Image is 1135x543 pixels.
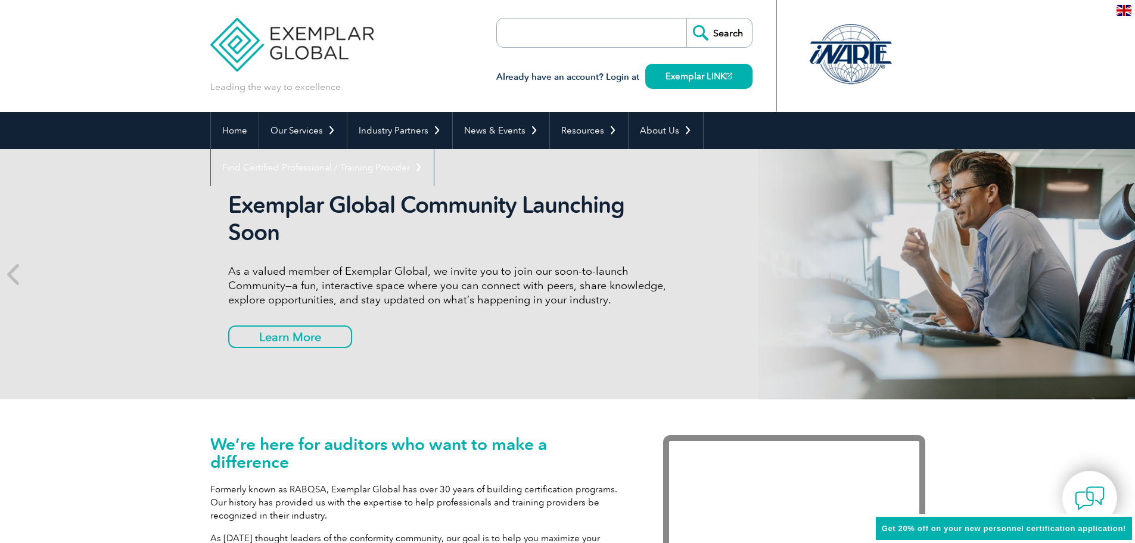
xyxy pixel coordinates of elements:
[726,73,732,79] img: open_square.png
[228,325,352,348] a: Learn More
[228,264,675,307] p: As a valued member of Exemplar Global, we invite you to join our soon-to-launch Community—a fun, ...
[1075,483,1105,513] img: contact-chat.png
[686,18,752,47] input: Search
[1117,5,1131,16] img: en
[645,64,752,89] a: Exemplar LINK
[453,112,549,149] a: News & Events
[259,112,347,149] a: Our Services
[347,112,452,149] a: Industry Partners
[211,149,434,186] a: Find Certified Professional / Training Provider
[550,112,628,149] a: Resources
[228,191,675,246] h2: Exemplar Global Community Launching Soon
[210,435,627,471] h1: We’re here for auditors who want to make a difference
[882,524,1126,533] span: Get 20% off on your new personnel certification application!
[211,112,259,149] a: Home
[496,70,752,85] h3: Already have an account? Login at
[210,483,627,522] p: Formerly known as RABQSA, Exemplar Global has over 30 years of building certification programs. O...
[210,80,341,94] p: Leading the way to excellence
[629,112,703,149] a: About Us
